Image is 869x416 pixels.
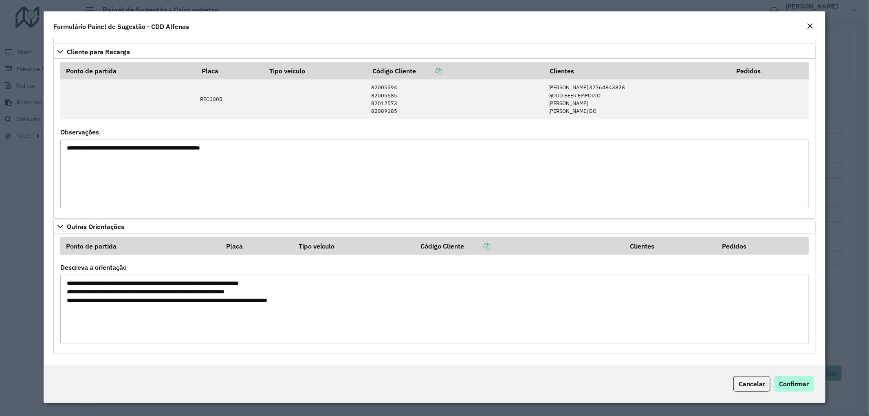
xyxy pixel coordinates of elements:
[779,380,809,388] span: Confirmar
[60,262,127,272] label: Descreva a orientação
[739,380,765,388] span: Cancelar
[730,62,809,79] th: Pedidos
[196,79,264,119] td: REC0005
[53,45,816,59] a: Cliente para Recarga
[60,237,221,254] th: Ponto de partida
[196,62,264,79] th: Placa
[717,237,809,254] th: Pedidos
[367,79,544,119] td: 82005594 82005685 82012573 82089185
[60,62,196,79] th: Ponto de partida
[264,62,367,79] th: Tipo veículo
[53,233,816,354] div: Outras Orientações
[733,376,770,392] button: Cancelar
[53,22,189,31] h4: Formulário Painel de Sugestão - CDD Alfenas
[293,237,415,254] th: Tipo veículo
[60,127,99,137] label: Observações
[53,59,816,219] div: Cliente para Recarga
[774,376,814,392] button: Confirmar
[544,62,730,79] th: Clientes
[544,79,730,119] td: [PERSON_NAME] 32764843828 GOOD BEER EMPORIO [PERSON_NAME] [PERSON_NAME] DO
[67,48,130,55] span: Cliente para Recarga
[807,23,813,29] em: Fechar
[53,220,816,233] a: Outras Orientações
[367,62,544,79] th: Código Cliente
[221,237,293,254] th: Placa
[67,223,124,230] span: Outras Orientações
[464,242,490,250] a: Copiar
[804,21,816,32] button: Close
[416,67,442,75] a: Copiar
[624,237,717,254] th: Clientes
[415,237,624,254] th: Código Cliente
